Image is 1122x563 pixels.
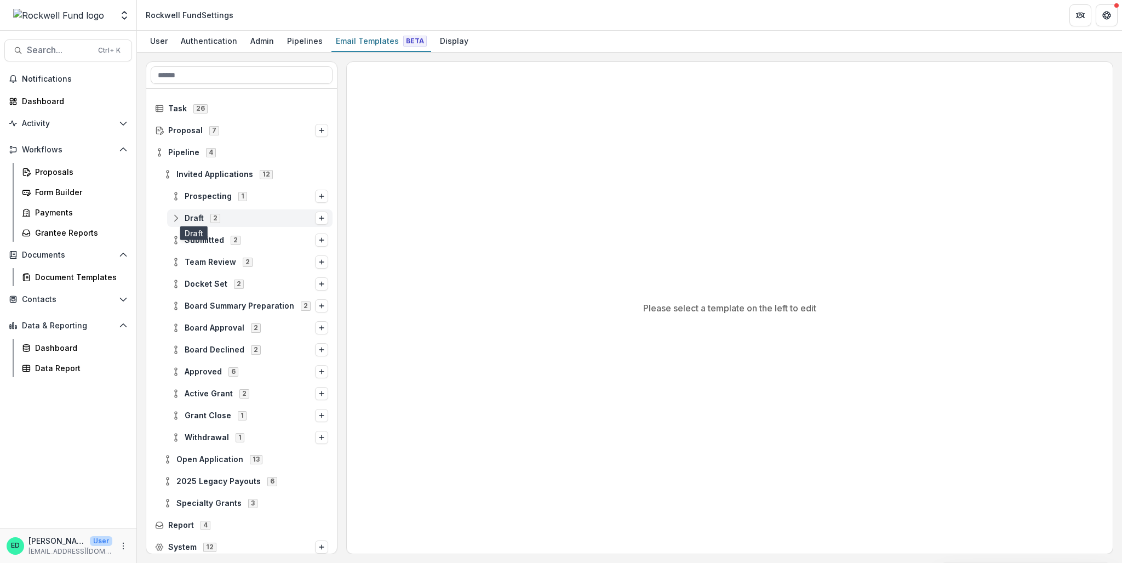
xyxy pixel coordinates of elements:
span: 2025 Legacy Payouts [176,477,261,486]
span: Board Summary Preparation [185,302,294,311]
div: Draft2Options [167,209,333,227]
button: Options [315,299,328,312]
span: Task [168,104,187,113]
a: Proposals [18,163,132,181]
span: Active Grant [185,389,233,399]
div: Proposal7Options [151,122,333,139]
div: Payments [35,207,123,218]
a: Dashboard [18,339,132,357]
a: Pipelines [283,31,327,52]
span: Open Application [176,455,243,464]
div: Task26 [151,100,333,117]
button: Options [315,124,328,137]
span: 12 [260,170,273,179]
button: Options [315,365,328,378]
span: 4 [206,148,216,157]
div: Authentication [176,33,242,49]
a: Dashboard [4,92,132,110]
span: 4 [201,521,210,530]
span: Team Review [185,258,236,267]
a: Document Templates [18,268,132,286]
button: Open entity switcher [117,4,132,26]
button: Options [315,255,328,269]
div: 2025 Legacy Payouts6 [159,473,333,490]
span: Notifications [22,75,128,84]
p: Please select a template on the left to edit [643,302,816,315]
div: Approved6Options [167,363,333,380]
div: Email Templates [331,33,431,49]
span: Draft [185,214,204,223]
span: Pipeline [168,148,199,157]
span: 2 [301,302,311,310]
span: Activity [22,119,115,128]
button: Options [315,343,328,356]
button: Options [315,431,328,444]
span: 2 [251,323,261,332]
button: Open Contacts [4,291,132,308]
button: Options [315,321,328,334]
span: 3 [248,499,257,508]
span: Data & Reporting [22,321,115,331]
button: Search... [4,39,132,61]
span: Documents [22,251,115,260]
button: Notifications [4,70,132,88]
a: Grantee Reports [18,224,132,242]
span: Workflows [22,145,115,155]
a: Admin [246,31,278,52]
div: Grant Close1Options [167,407,333,424]
span: 13 [250,455,262,464]
span: Board Approval [185,323,244,333]
div: User [146,33,172,49]
div: Estevan D. Delgado [11,542,20,549]
a: Data Report [18,359,132,377]
span: Search... [27,45,91,55]
button: Open Data & Reporting [4,317,132,334]
span: 2 [210,214,220,223]
div: Prospecting1Options [167,187,333,205]
div: Submitted2Options [167,231,333,249]
span: Withdrawal [185,433,229,442]
button: Options [315,409,328,422]
span: Docket Set [185,280,227,289]
a: Display [436,31,473,52]
span: Board Declined [185,345,244,355]
div: Dashboard [35,342,123,354]
div: Board Approval2Options [167,319,333,337]
span: 1 [236,433,244,442]
span: Specialty Grants [176,499,242,508]
div: Form Builder [35,186,123,198]
div: Pipeline4 [151,144,333,161]
span: Submitted [185,236,224,245]
span: 6 [228,367,238,376]
button: Options [315,212,328,225]
button: Get Help [1096,4,1118,26]
img: Rockwell Fund logo [13,9,104,22]
div: Proposals [35,166,123,178]
button: Partners [1069,4,1091,26]
span: Prospecting [185,192,232,201]
span: 2 [231,236,241,244]
span: 1 [238,192,247,201]
div: Open Application13 [159,451,333,468]
span: 2 [251,345,261,354]
div: Admin [246,33,278,49]
button: More [117,539,130,553]
span: 1 [238,411,247,420]
div: Grantee Reports [35,227,123,238]
a: Payments [18,203,132,221]
div: Specialty Grants3 [159,494,333,512]
span: 6 [267,477,277,486]
button: Options [315,234,328,247]
button: Open Documents [4,246,132,264]
button: Options [315,541,328,554]
div: Rockwell Fund Settings [146,9,233,21]
span: 7 [209,126,219,135]
div: Team Review2Options [167,253,333,271]
button: Open Activity [4,115,132,132]
a: Form Builder [18,183,132,201]
button: Options [315,277,328,291]
span: System [168,543,197,552]
div: Report4 [151,516,333,534]
a: User [146,31,172,52]
div: Dashboard [22,95,123,107]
